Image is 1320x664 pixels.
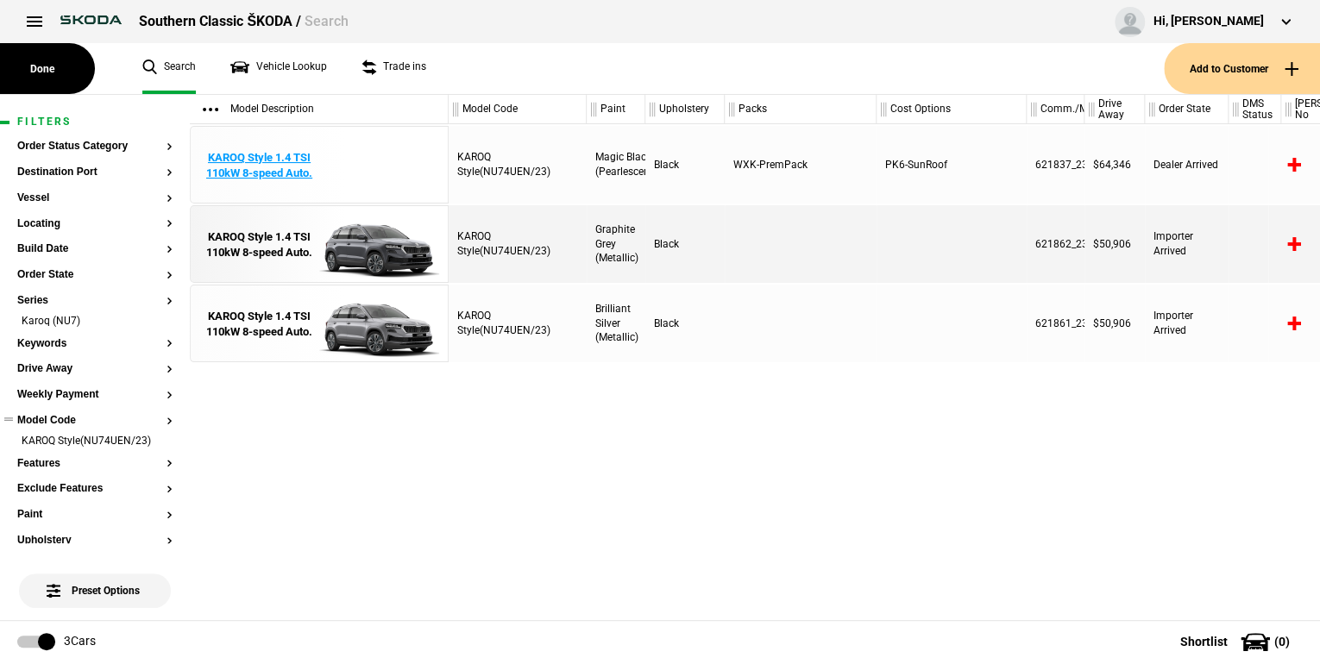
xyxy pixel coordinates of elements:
[17,269,173,281] button: Order State
[17,269,173,295] section: Order State
[17,218,173,230] button: Locating
[1274,636,1290,648] span: ( 0 )
[645,285,725,362] div: Black
[1027,285,1084,362] div: 621861_23
[17,141,173,166] section: Order Status Category
[319,206,439,284] img: Skoda_NU74UEN_23_AD_5X5X_S6G_ext.png
[1084,126,1145,204] div: $64,346
[319,285,439,363] img: Skoda_NU74UEN_23_AD_8E8E_S6G_ext.png
[199,127,319,204] a: KAROQ Style 1.4 TSI 110kW 8-speed Auto.
[1154,620,1320,663] button: Shortlist(0)
[199,309,319,340] div: KAROQ Style 1.4 TSI 110kW 8-speed Auto.
[17,166,173,179] button: Destination Port
[587,95,644,124] div: Paint
[319,127,439,204] img: png;base64,iVBORw0KGgoAAAANSUhEUgAAAAEAAAABCAQAAAC1HAwCAAAAC0lEQVR42mNkYAAAAAYAAjCB0C8AAAAASUVORK...
[361,43,426,94] a: Trade ins
[1027,95,1084,124] div: Comm./MY
[1153,13,1264,30] div: Hi, [PERSON_NAME]
[1145,205,1229,283] div: Importer Arrived
[449,285,587,362] div: KAROQ Style(NU74UEN/23)
[230,43,327,94] a: Vehicle Lookup
[199,150,319,181] div: KAROQ Style 1.4 TSI 110kW 8-speed Auto.
[17,314,173,331] li: Karoq (NU7)
[1180,636,1228,648] span: Shortlist
[199,285,319,363] a: KAROQ Style 1.4 TSI 110kW 8-speed Auto.
[17,535,173,547] button: Upholstery
[877,95,1026,124] div: Cost Options
[17,509,173,535] section: Paint
[142,43,196,94] a: Search
[17,389,173,401] button: Weekly Payment
[190,95,448,124] div: Model Description
[17,434,173,451] li: KAROQ Style(NU74UEN/23)
[1084,95,1144,124] div: Drive Away
[17,458,173,470] button: Features
[449,126,587,204] div: KAROQ Style(NU74UEN/23)
[449,95,586,124] div: Model Code
[305,13,349,29] span: Search
[17,363,173,389] section: Drive Away
[1164,43,1320,94] button: Add to Customer
[199,229,319,260] div: KAROQ Style 1.4 TSI 110kW 8-speed Auto.
[17,415,173,458] section: Model CodeKAROQ Style(NU74UEN/23)
[17,483,173,509] section: Exclude Features
[17,338,173,350] button: Keywords
[725,95,876,124] div: Packs
[17,295,173,338] section: SeriesKaroq (NU7)
[17,535,173,561] section: Upholstery
[139,12,349,31] div: Southern Classic ŠKODA /
[1145,95,1228,124] div: Order State
[587,285,645,362] div: Brilliant Silver (Metallic)
[17,192,173,218] section: Vessel
[17,509,173,521] button: Paint
[64,633,96,650] div: 3 Cars
[17,192,173,204] button: Vessel
[17,218,173,244] section: Locating
[17,295,173,307] button: Series
[17,243,173,269] section: Build Date
[1145,126,1229,204] div: Dealer Arrived
[199,206,319,284] a: KAROQ Style 1.4 TSI 110kW 8-speed Auto.
[449,205,587,283] div: KAROQ Style(NU74UEN/23)
[1084,285,1145,362] div: $50,906
[17,483,173,495] button: Exclude Features
[17,166,173,192] section: Destination Port
[17,415,173,427] button: Model Code
[17,243,173,255] button: Build Date
[1145,285,1229,362] div: Importer Arrived
[645,126,725,204] div: Black
[645,205,725,283] div: Black
[1229,95,1280,124] div: DMS Status
[17,363,173,375] button: Drive Away
[17,389,173,415] section: Weekly Payment
[877,126,1027,204] div: PK6-SunRoof
[725,126,877,204] div: WXK-PremPack
[52,7,130,33] img: skoda.png
[645,95,724,124] div: Upholstery
[1027,126,1084,204] div: 621837_23
[17,141,173,153] button: Order Status Category
[1084,205,1145,283] div: $50,906
[587,205,645,283] div: Graphite Grey (Metallic)
[587,126,645,204] div: Magic Black (Pearlescent)
[1027,205,1084,283] div: 621862_23
[50,563,140,597] span: Preset Options
[17,116,173,128] h1: Filters
[17,338,173,364] section: Keywords
[17,458,173,484] section: Features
